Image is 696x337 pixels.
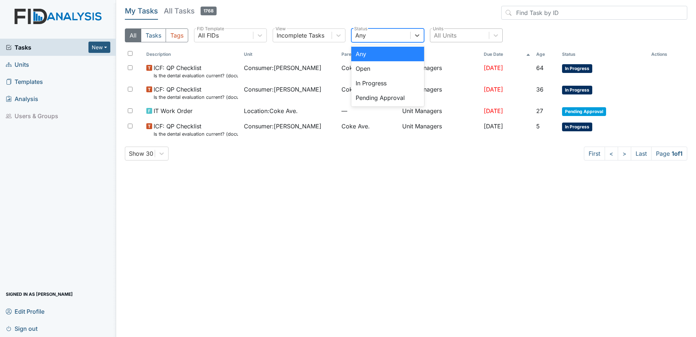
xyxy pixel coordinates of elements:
h5: All Tasks [164,6,217,16]
small: Is the dental evaluation current? (document the date, oral rating, and goal # if needed in the co... [154,94,238,101]
a: < [605,147,618,160]
div: Any [351,47,424,61]
div: All Units [434,31,456,40]
th: Toggle SortBy [559,48,648,61]
span: 27 [536,107,543,115]
th: Toggle SortBy [481,48,534,61]
span: ICF: QP Checklist Is the dental evaluation current? (document the date, oral rating, and goal # i... [154,85,238,101]
span: Consumer : [PERSON_NAME] [244,63,321,72]
input: Find Task by ID [501,6,687,20]
td: Unit Managers [399,119,481,140]
th: Toggle SortBy [533,48,559,61]
span: [DATE] [484,107,503,115]
span: Pending Approval [562,107,606,116]
th: Toggle SortBy [241,48,339,61]
span: In Progress [562,123,592,131]
span: Templates [6,76,43,87]
th: Toggle SortBy [143,48,241,61]
span: 1768 [201,7,217,15]
div: Pending Approval [351,90,424,105]
button: Tasks [141,28,166,42]
span: ICF: QP Checklist Is the dental evaluation current? (document the date, oral rating, and goal # i... [154,63,238,79]
td: Unit Managers [399,82,481,104]
span: Consumer : [PERSON_NAME] [244,85,321,94]
a: > [618,147,631,160]
a: First [584,147,605,160]
span: IT Work Order [154,106,193,115]
nav: task-pagination [584,147,687,160]
td: Unit Managers [399,61,481,82]
span: Coke Ave. [341,122,370,131]
span: Sign out [6,323,37,334]
span: In Progress [562,64,592,73]
small: Is the dental evaluation current? (document the date, oral rating, and goal # if needed in the co... [154,131,238,137]
span: ICF: QP Checklist Is the dental evaluation current? (document the date, oral rating, and goal # i... [154,122,238,137]
span: 64 [536,64,543,71]
span: In Progress [562,86,592,94]
small: Is the dental evaluation current? (document the date, oral rating, and goal # if needed in the co... [154,72,238,79]
a: Last [631,147,652,160]
span: [DATE] [484,64,503,71]
button: All [125,28,141,42]
span: Analysis [6,93,38,104]
span: 5 [536,123,540,130]
span: Coke Ave. [341,85,370,94]
input: Toggle All Rows Selected [128,51,133,56]
td: Unit Managers [399,104,481,119]
span: Units [6,59,29,70]
span: Edit Profile [6,306,44,317]
a: Tasks [6,43,88,52]
div: All FIDs [198,31,219,40]
div: Open [351,61,424,76]
div: In Progress [351,76,424,90]
button: Tags [166,28,188,42]
th: Toggle SortBy [339,48,400,61]
div: Incomplete Tasks [277,31,324,40]
button: New [88,42,110,53]
h5: My Tasks [125,6,158,16]
span: 36 [536,86,543,93]
span: [DATE] [484,123,503,130]
strong: 1 of 1 [672,150,683,157]
span: Location : Coke Ave. [244,106,298,115]
div: Type filter [125,28,188,42]
span: Page [651,147,687,160]
th: Assignee [399,48,481,61]
span: Coke Ave. [341,63,370,72]
span: — [341,106,397,115]
div: Any [355,31,366,40]
span: [DATE] [484,86,503,93]
span: Consumer : [PERSON_NAME] [244,122,321,131]
span: Signed in as [PERSON_NAME] [6,288,73,300]
div: Show 30 [129,149,153,158]
th: Actions [648,48,685,61]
